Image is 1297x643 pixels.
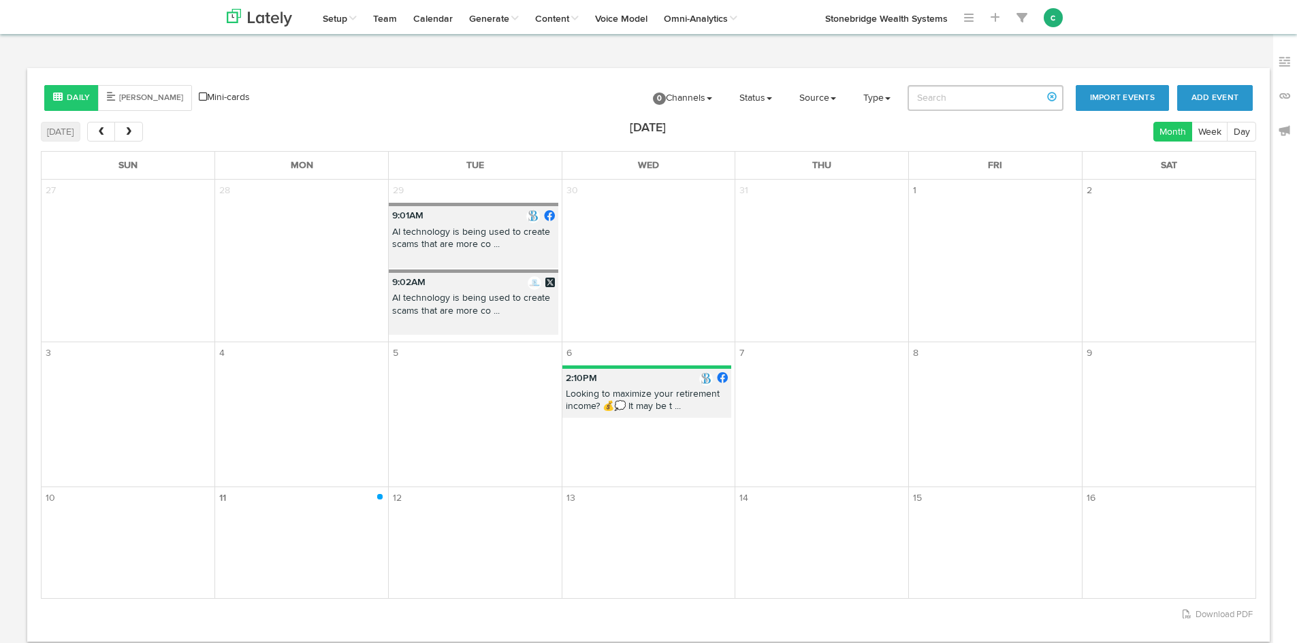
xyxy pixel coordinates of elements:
[389,342,402,364] span: 5
[215,180,234,201] span: 28
[638,161,659,170] span: Wed
[44,85,99,111] button: Daily
[1278,124,1292,137] img: announcements_off.svg
[42,180,60,201] span: 27
[1183,610,1253,619] a: Download PDF
[1044,8,1063,27] button: c
[1083,180,1096,201] span: 2
[735,342,748,364] span: 7
[114,122,142,142] button: next
[389,180,408,201] span: 29
[1227,122,1256,142] button: Day
[118,161,138,170] span: Sun
[528,276,541,290] img: WkcoWMxi_normal.jpg
[562,388,732,418] p: Looking to maximize your retirement income? 💰💭 It may be t ...
[908,85,1063,111] input: Search
[291,161,313,170] span: Mon
[1210,602,1283,636] iframe: Opens a widget where you can find more information
[227,9,292,27] img: logo_lately_bg_light.svg
[988,161,1002,170] span: Fri
[1083,342,1096,364] span: 9
[392,211,423,220] b: 9:01AM
[1076,85,1169,111] button: Import Events
[44,85,192,111] div: Style
[735,180,752,201] span: 31
[729,81,782,115] a: Status
[909,180,920,201] span: 1
[699,372,713,386] img: picture
[466,161,484,170] span: Tue
[735,487,752,509] span: 14
[853,81,901,115] a: Type
[909,487,926,509] span: 15
[215,487,230,509] span: 11
[41,122,80,142] button: [DATE]
[562,342,576,364] span: 6
[392,278,426,287] b: 9:02AM
[98,85,192,111] button: [PERSON_NAME]
[1177,85,1253,111] button: Add Event
[1278,55,1292,69] img: keywords_off.svg
[789,81,846,115] a: Source
[630,122,666,135] h2: [DATE]
[1191,122,1228,142] button: Week
[87,122,115,142] button: prev
[389,487,406,509] span: 12
[42,487,59,509] span: 10
[389,226,558,256] p: AI technology is being used to create scams that are more co ...
[566,374,597,383] b: 2:10PM
[389,292,558,322] p: AI technology is being used to create scams that are more co ...
[909,342,923,364] span: 8
[199,90,250,104] a: Mini-cards
[42,342,55,364] span: 3
[653,93,666,105] span: 0
[526,210,540,223] img: picture
[1083,487,1100,509] span: 16
[812,161,831,170] span: Thu
[1161,161,1177,170] span: Sat
[643,81,722,115] a: 0Channels
[1278,89,1292,103] img: links_off.svg
[1153,122,1193,142] button: Month
[215,342,229,364] span: 4
[562,180,582,201] span: 30
[562,487,579,509] span: 13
